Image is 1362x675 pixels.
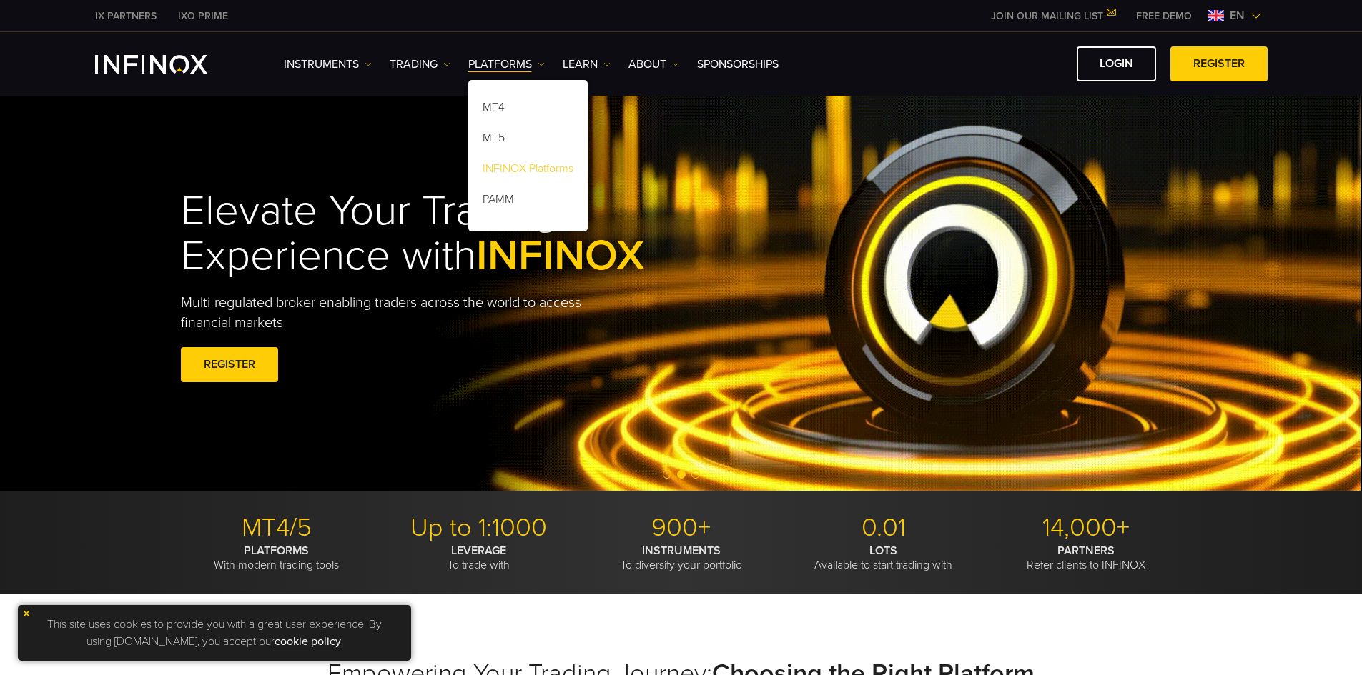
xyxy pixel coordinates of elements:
p: Available to start trading with [788,544,979,572]
strong: PARTNERS [1057,544,1115,558]
a: INFINOX [167,9,239,24]
p: This site uses cookies to provide you with a great user experience. By using [DOMAIN_NAME], you a... [25,612,404,654]
span: en [1224,7,1250,24]
a: PAMM [468,186,588,217]
a: PLATFORMS [468,56,545,73]
a: INFINOX Platforms [468,156,588,186]
a: JOIN OUR MAILING LIST [980,10,1125,22]
p: 900+ [586,512,777,544]
strong: LEVERAGE [451,544,506,558]
a: Instruments [284,56,372,73]
strong: INSTRUMENTS [642,544,721,558]
span: Go to slide 1 [663,470,671,479]
a: SPONSORSHIPS [697,56,779,73]
a: INFINOX Logo [95,55,241,74]
h1: Elevate Your Trading Experience with [181,189,711,279]
p: Up to 1:1000 [383,512,575,544]
a: LOGIN [1077,46,1156,81]
p: 0.01 [788,512,979,544]
p: Refer clients to INFINOX [990,544,1182,572]
a: cookie policy [275,634,341,649]
p: Multi-regulated broker enabling traders across the world to access financial markets [181,293,606,333]
a: INFINOX MENU [1125,9,1203,24]
p: To trade with [383,544,575,572]
a: ABOUT [628,56,679,73]
p: To diversify your portfolio [586,544,777,572]
a: MT4 [468,94,588,125]
a: REGISTER [181,347,278,382]
strong: PLATFORMS [244,544,309,558]
a: MT5 [468,125,588,156]
p: 14,000+ [990,512,1182,544]
span: Go to slide 2 [677,470,686,479]
a: Learn [563,56,611,73]
img: yellow close icon [21,609,31,619]
p: With modern trading tools [181,544,372,572]
p: MT4/5 [181,512,372,544]
strong: LOTS [869,544,897,558]
span: INFINOX [476,230,645,281]
span: Go to slide 3 [691,470,700,479]
a: REGISTER [1170,46,1268,81]
a: INFINOX [84,9,167,24]
a: TRADING [390,56,450,73]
